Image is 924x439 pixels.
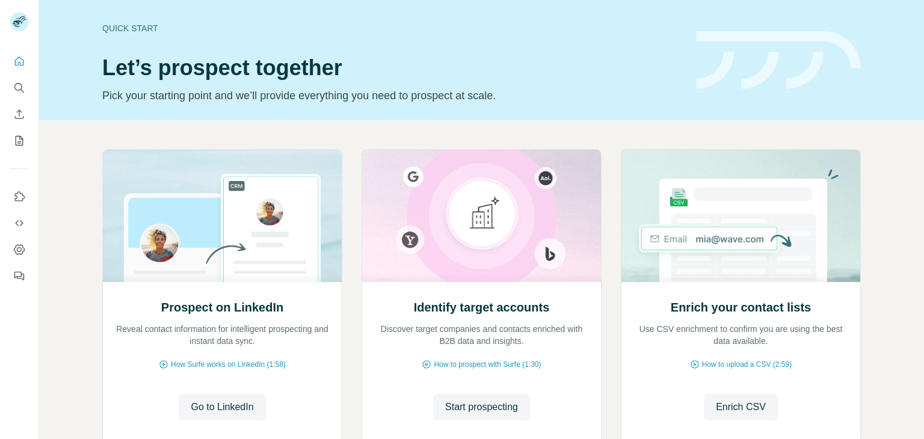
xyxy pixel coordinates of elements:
[10,239,29,260] button: Dashboard
[179,394,265,420] button: Go to LinkedIn
[191,400,253,414] span: Go to LinkedIn
[102,150,342,282] img: Prospect on LinkedIn
[671,299,811,316] h2: Enrich your contact lists
[102,87,682,104] p: Pick your starting point and we’ll provide everything you need to prospect at scale.
[374,323,589,347] p: Discover target companies and contacts enriched with B2B data and insights.
[704,394,778,420] button: Enrich CSV
[10,265,29,287] button: Feedback
[433,394,530,420] button: Start prospecting
[102,56,682,80] h1: Let’s prospect together
[10,130,29,152] button: My lists
[697,31,861,90] img: banner
[621,150,861,282] img: Enrich your contact lists
[10,77,29,99] button: Search
[633,323,848,347] p: Use CSV enrichment to confirm you are using the best data available.
[171,359,286,370] span: How Surfe works on LinkedIn (1:58)
[445,400,518,414] span: Start prospecting
[362,150,602,282] img: Identify target accounts
[434,359,541,370] span: How to prospect with Surfe (1:30)
[702,359,792,370] span: How to upload a CSV (2:59)
[115,323,330,347] p: Reveal contact information for intelligent prospecting and instant data sync.
[716,400,766,414] span: Enrich CSV
[10,103,29,125] button: Enrich CSV
[414,299,550,316] h2: Identify target accounts
[161,299,283,316] h2: Prospect on LinkedIn
[10,212,29,234] button: Use Surfe API
[10,186,29,207] button: Use Surfe on LinkedIn
[102,22,682,34] div: Quick start
[10,51,29,72] button: Quick start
